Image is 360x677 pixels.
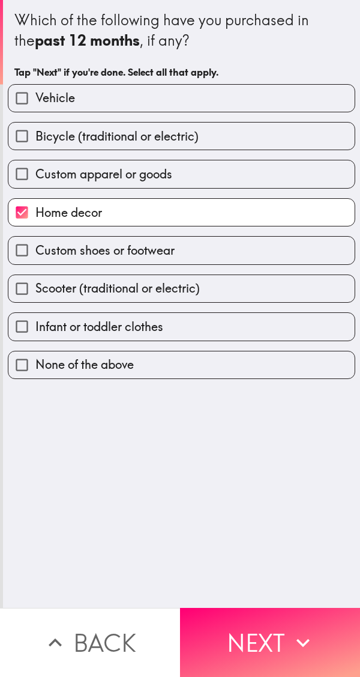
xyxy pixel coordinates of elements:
button: Scooter (traditional or electric) [8,275,355,302]
button: Custom shoes or footwear [8,237,355,264]
span: Infant or toddler clothes [35,318,163,335]
div: Which of the following have you purchased in the , if any? [14,10,349,50]
span: Home decor [35,204,102,221]
span: Custom shoes or footwear [35,242,175,259]
button: None of the above [8,351,355,378]
span: Bicycle (traditional or electric) [35,128,199,145]
span: Vehicle [35,90,75,106]
span: None of the above [35,356,134,373]
b: past 12 months [35,31,140,49]
button: Bicycle (traditional or electric) [8,123,355,150]
button: Home decor [8,199,355,226]
h6: Tap "Next" if you're done. Select all that apply. [14,65,349,79]
span: Scooter (traditional or electric) [35,280,200,297]
button: Vehicle [8,85,355,112]
button: Infant or toddler clothes [8,313,355,340]
button: Custom apparel or goods [8,160,355,187]
button: Next [180,608,360,677]
span: Custom apparel or goods [35,166,172,183]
